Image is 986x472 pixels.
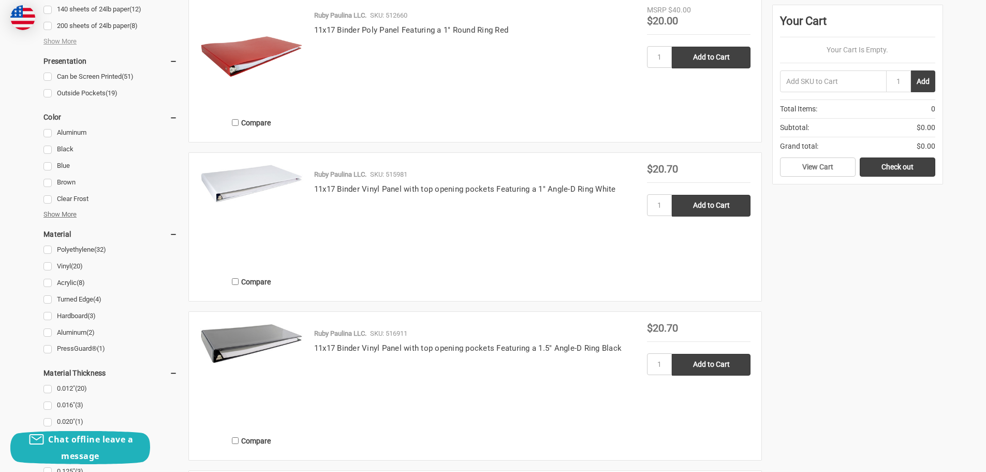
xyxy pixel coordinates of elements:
h5: Presentation [43,55,178,67]
a: Acrylic [43,276,178,290]
button: Add [911,70,935,92]
input: Add to Cart [672,47,750,68]
a: 11x17 Binder Vinyl Panel with top opening pockets Featuring a 1" Angle-D Ring White [200,164,303,267]
a: 200 sheets of 24lb paper [43,19,178,33]
a: Aluminum [43,326,178,340]
span: Show More [43,36,77,47]
p: SKU: 516911 [370,328,407,339]
a: Clear Frost [43,192,178,206]
span: (3) [87,312,96,320]
a: Outside Pockets [43,87,178,101]
p: Ruby Paulina LLC. [314,10,366,21]
a: 11x17 Binder Vinyl Panel with top opening pockets Featuring a 1.5" Angle-D Ring Black [200,323,303,426]
a: Can be Screen Printed [43,70,178,84]
span: $40.00 [668,6,691,14]
span: Grand total: [780,141,818,152]
span: (19) [106,89,117,97]
a: 11x17 Binder Vinyl Panel with top opening pockets Featuring a 1.5" Angle-D Ring Black [314,344,622,353]
img: duty and tax information for United States [10,5,35,30]
p: Your Cart Is Empty. [780,45,935,55]
a: 0.012" [43,382,178,396]
a: 0.020" [43,415,178,429]
label: Compare [200,432,303,449]
a: Hardboard [43,309,178,323]
span: (20) [75,384,87,392]
a: Turned Edge [43,293,178,307]
img: 11x17 Binder Vinyl Panel with top opening pockets Featuring a 1.5" Angle-D Ring Black [200,323,303,364]
input: Add SKU to Cart [780,70,886,92]
a: 0.016" [43,398,178,412]
a: Vinyl [43,260,178,274]
a: 11x17 Binder Vinyl Panel with top opening pockets Featuring a 1" Angle-D Ring White [314,184,616,194]
h5: Color [43,111,178,123]
a: 140 sheets of 24lb paper [43,3,178,17]
input: Compare [232,437,239,444]
input: Compare [232,278,239,285]
div: MSRP [647,5,667,16]
span: (1) [75,418,83,425]
a: PressGuard® [43,342,178,356]
p: SKU: 512660 [370,10,407,21]
span: (32) [94,246,106,253]
input: Compare [232,119,239,126]
button: Chat offline leave a message [10,431,150,464]
span: Show More [43,209,77,220]
span: (8) [77,279,85,287]
p: Ruby Paulina LLC. [314,169,366,180]
a: Black [43,142,178,156]
a: View Cart [780,158,856,177]
a: Polyethylene [43,243,178,257]
span: (4) [93,295,101,303]
span: (2) [86,328,95,336]
img: 11x17 Binder Poly Panel Featuring a 1" Round Ring Red [200,5,303,108]
img: 11x17 Binder Vinyl Panel with top opening pockets Featuring a 1" Angle-D Ring White [200,164,303,203]
span: (1) [97,345,105,352]
h5: Material Thickness [43,367,178,379]
a: 11x17 Binder Poly Panel Featuring a 1" Round Ring Red [314,25,508,35]
a: Blue [43,159,178,173]
span: $20.00 [647,15,678,27]
span: Subtotal: [780,122,809,133]
label: Compare [200,273,303,290]
input: Add to Cart [672,354,750,376]
p: SKU: 515981 [370,169,407,180]
span: (3) [75,401,83,409]
h5: Material [43,228,178,240]
div: Your Cart [780,12,935,37]
span: (12) [129,5,141,13]
span: $20.70 [647,163,678,175]
span: Total Items: [780,104,817,115]
span: (8) [129,22,138,30]
a: Aluminum [43,126,178,140]
a: Check out [860,158,935,177]
span: 0 [931,104,935,115]
span: (20) [71,262,83,270]
span: $0.00 [917,141,935,152]
p: Ruby Paulina LLC. [314,328,366,339]
span: Chat offline leave a message [48,434,133,462]
input: Add to Cart [672,195,750,217]
span: $0.00 [917,122,935,133]
span: (51) [122,73,134,80]
label: Compare [200,114,303,131]
span: $20.70 [647,322,678,334]
a: Brown [43,176,178,190]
